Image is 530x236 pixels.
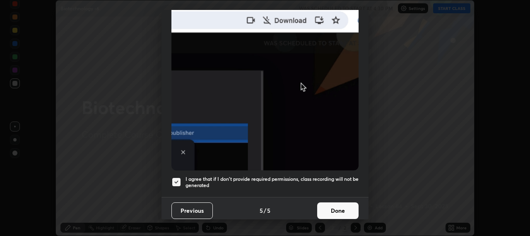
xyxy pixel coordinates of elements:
[317,202,359,219] button: Done
[260,206,263,215] h4: 5
[185,176,359,189] h5: I agree that if I don't provide required permissions, class recording will not be generated
[264,206,266,215] h4: /
[267,206,270,215] h4: 5
[171,202,213,219] button: Previous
